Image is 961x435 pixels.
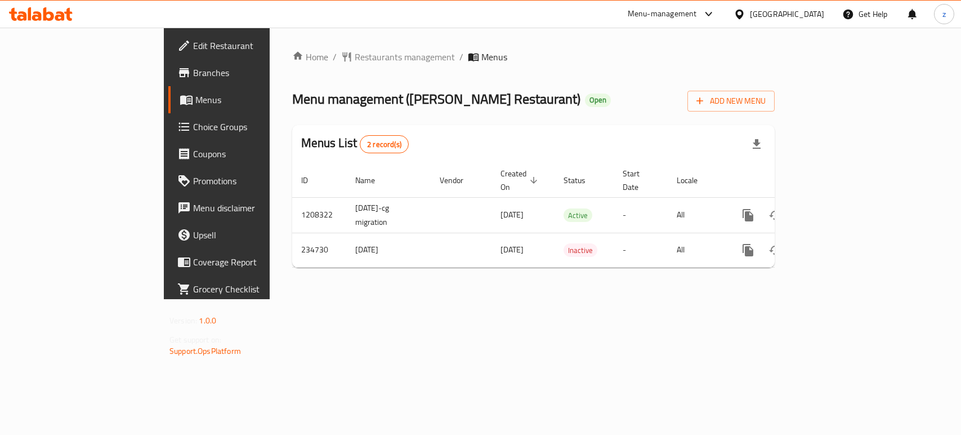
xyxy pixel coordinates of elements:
span: Upsell [193,228,315,242]
a: Coupons [168,140,324,167]
span: Menus [195,93,315,106]
div: Inactive [564,243,597,257]
span: Locale [677,174,712,187]
a: Promotions [168,167,324,194]
span: [DATE] [500,242,524,257]
a: Choice Groups [168,113,324,140]
td: - [614,233,668,267]
span: Menu management ( [PERSON_NAME] Restaurant ) [292,86,580,112]
span: Choice Groups [193,120,315,134]
span: Vendor [440,174,478,187]
span: z [942,8,946,20]
a: Restaurants management [341,50,455,64]
li: / [459,50,463,64]
span: Coverage Report [193,255,315,269]
span: 1.0.0 [199,313,216,328]
li: / [333,50,337,64]
table: enhanced table [292,163,852,268]
div: Menu-management [628,7,697,21]
h2: Menus List [301,135,409,153]
span: [DATE] [500,207,524,222]
span: Inactive [564,244,597,257]
span: Name [355,174,390,187]
nav: breadcrumb [292,50,775,64]
a: Upsell [168,221,324,248]
span: Status [564,174,600,187]
span: Open [585,95,611,105]
span: Add New Menu [696,94,766,108]
span: Menus [481,50,507,64]
span: Created On [500,167,541,194]
a: Coverage Report [168,248,324,276]
a: Support.OpsPlatform [169,344,241,358]
span: Active [564,209,592,222]
span: 2 record(s) [360,139,408,150]
div: Active [564,208,592,222]
button: Change Status [762,237,789,264]
td: [DATE]-cg migration [346,197,431,233]
a: Edit Restaurant [168,32,324,59]
a: Branches [168,59,324,86]
span: Edit Restaurant [193,39,315,52]
td: All [668,233,726,267]
span: Promotions [193,174,315,188]
div: Total records count [360,135,409,153]
button: Add New Menu [687,91,775,112]
button: more [735,237,762,264]
span: Restaurants management [355,50,455,64]
button: more [735,202,762,229]
div: Export file [743,131,770,158]
th: Actions [726,163,852,198]
span: Branches [193,66,315,79]
span: Coupons [193,147,315,161]
a: Menus [168,86,324,113]
span: Get support on: [169,332,221,347]
div: [GEOGRAPHIC_DATA] [750,8,824,20]
td: - [614,197,668,233]
span: ID [301,174,323,187]
span: Menu disclaimer [193,201,315,215]
button: Change Status [762,202,789,229]
span: Grocery Checklist [193,282,315,296]
a: Grocery Checklist [168,276,324,303]
td: All [668,197,726,233]
td: [DATE] [346,233,431,267]
div: Open [585,94,611,107]
span: Version: [169,313,197,328]
a: Menu disclaimer [168,194,324,221]
span: Start Date [623,167,654,194]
